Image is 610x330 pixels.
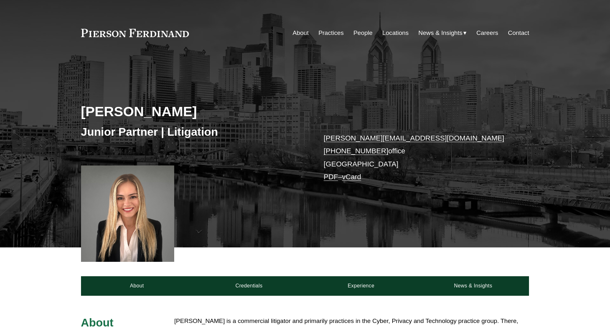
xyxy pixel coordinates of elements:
a: People [354,27,373,39]
span: News & Insights [419,28,463,39]
a: [PHONE_NUMBER] [324,147,388,155]
a: Credentials [193,276,305,295]
a: folder dropdown [419,27,467,39]
a: Practices [318,27,344,39]
span: About [81,316,114,329]
p: office [GEOGRAPHIC_DATA] – [324,132,510,183]
h2: [PERSON_NAME] [81,103,305,120]
a: About [293,27,309,39]
a: Experience [305,276,417,295]
a: PDF [324,173,338,181]
a: About [81,276,193,295]
h3: Junior Partner | Litigation [81,125,305,139]
a: News & Insights [417,276,529,295]
a: Contact [508,27,529,39]
a: vCard [342,173,361,181]
a: Locations [382,27,409,39]
a: Careers [476,27,498,39]
a: [PERSON_NAME][EMAIL_ADDRESS][DOMAIN_NAME] [324,134,504,142]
